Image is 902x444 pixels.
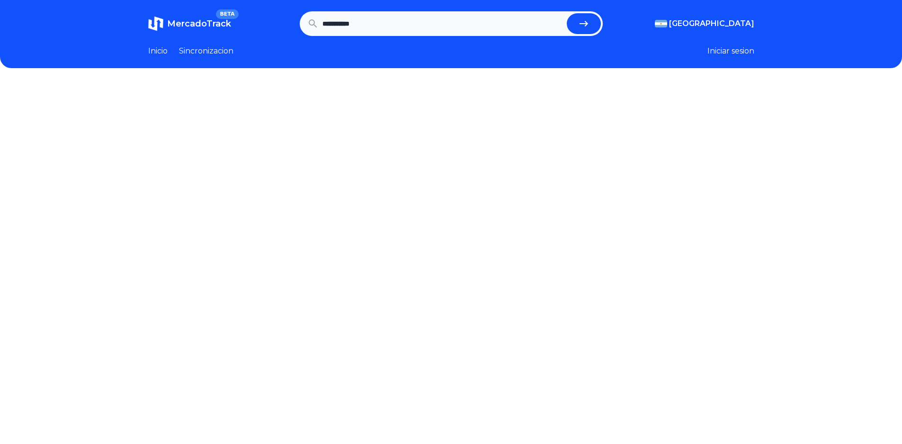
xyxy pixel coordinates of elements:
[655,18,754,29] button: [GEOGRAPHIC_DATA]
[707,45,754,57] button: Iniciar sesion
[148,45,168,57] a: Inicio
[216,9,238,19] span: BETA
[655,20,667,27] img: Argentina
[148,16,163,31] img: MercadoTrack
[148,16,231,31] a: MercadoTrackBETA
[167,18,231,29] span: MercadoTrack
[179,45,233,57] a: Sincronizacion
[669,18,754,29] span: [GEOGRAPHIC_DATA]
